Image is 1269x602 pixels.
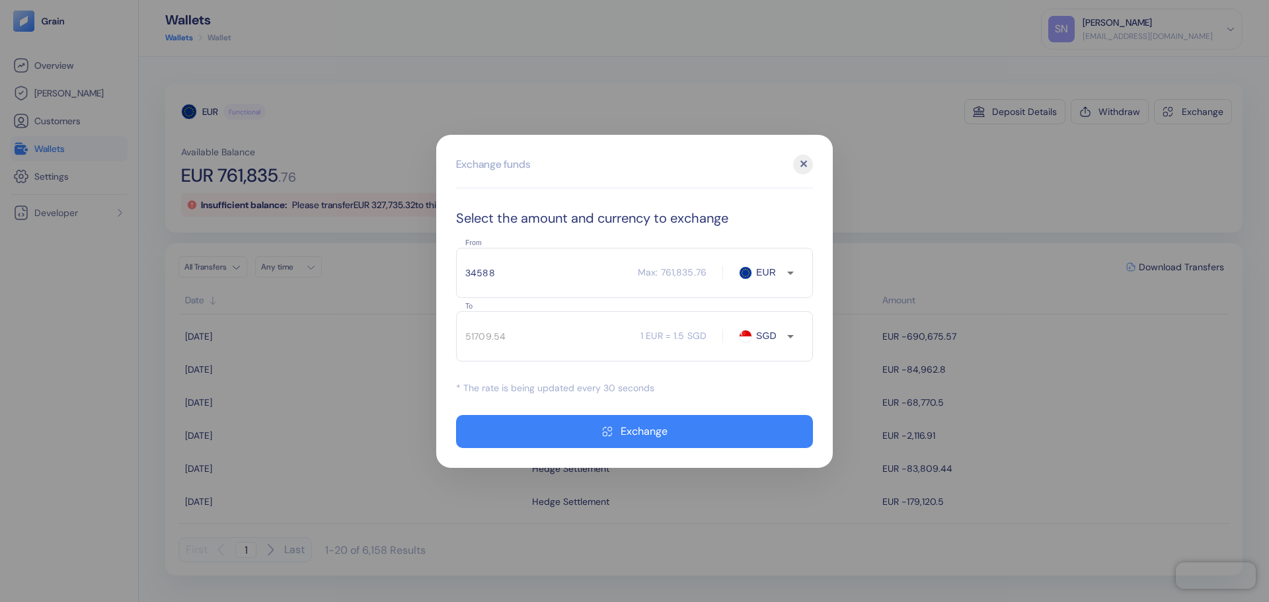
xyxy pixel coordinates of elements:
div: * The rate is being updated every 30 seconds [456,381,813,395]
div: Exchange [621,426,668,437]
button: Open [781,327,800,346]
label: From [465,238,482,248]
div: ✕ [793,155,813,174]
iframe: Chatra live chat [1176,562,1256,589]
button: Exchange [456,415,813,448]
label: To [465,301,473,311]
div: Select the amount and currency to exchange [456,208,813,228]
div: Exchange funds [456,157,530,172]
button: Open [781,264,800,282]
div: 1 EUR = 1.5 SGD [640,329,707,342]
div: Max: 761,835.76 [638,266,707,279]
